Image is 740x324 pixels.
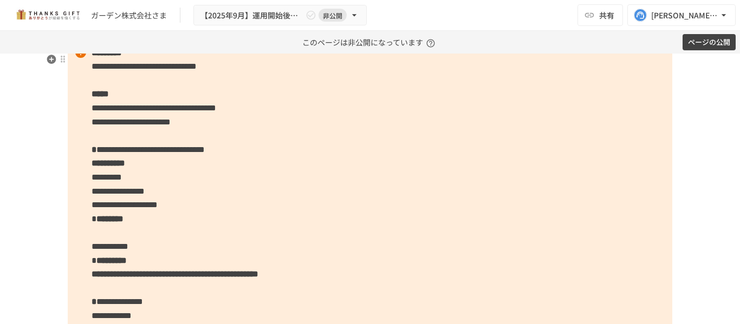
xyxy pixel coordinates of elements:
[627,4,736,26] button: [PERSON_NAME][EMAIL_ADDRESS][DOMAIN_NAME]
[651,9,718,22] div: [PERSON_NAME][EMAIL_ADDRESS][DOMAIN_NAME]
[577,4,623,26] button: 共有
[91,10,167,21] div: ガーデン株式会社さま
[599,9,614,21] span: 共有
[200,9,303,22] span: 【2025年9月】運用開始後振り返りミーティング
[683,34,736,51] button: ページの公開
[13,6,82,24] img: mMP1OxWUAhQbsRWCurg7vIHe5HqDpP7qZo7fRoNLXQh
[302,31,438,54] p: このページは非公開になっています
[319,10,347,21] span: 非公開
[193,5,367,26] button: 【2025年9月】運用開始後振り返りミーティング非公開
